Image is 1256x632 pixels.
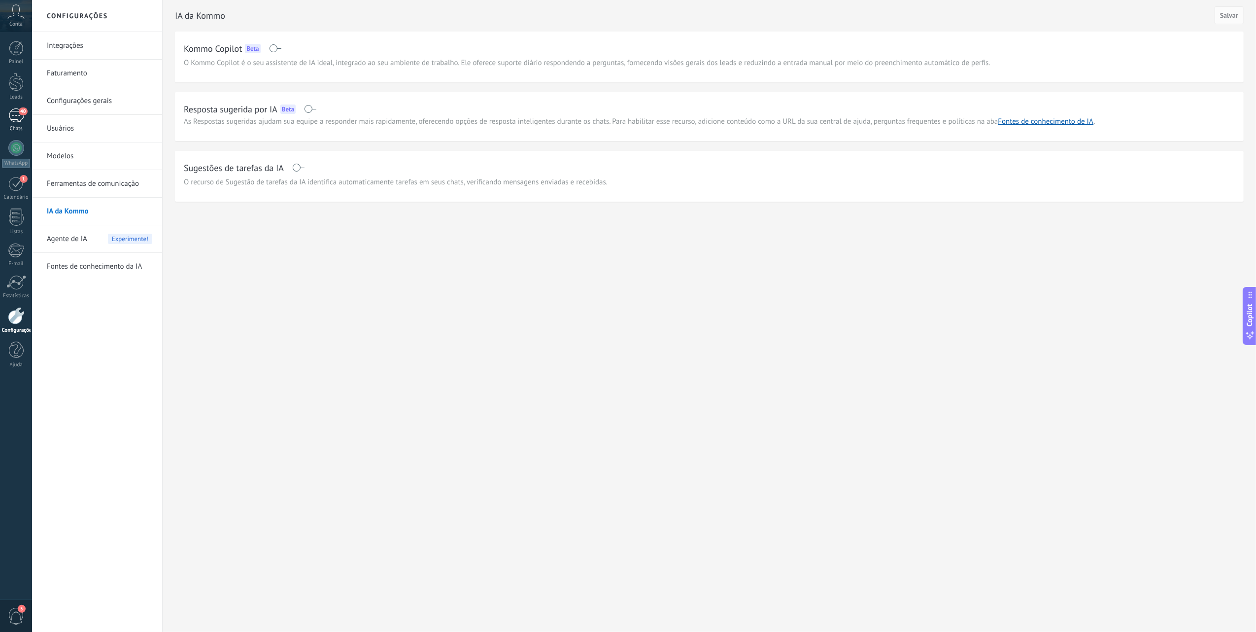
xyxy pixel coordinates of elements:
div: Beta [280,105,296,114]
div: E-mail [2,261,31,267]
div: Estatísticas [2,293,31,299]
h2: IA da Kommo [175,6,1215,26]
span: Salvar [1220,12,1238,19]
span: Experimente! [108,234,152,244]
div: WhatsApp [2,159,30,168]
div: Calendário [2,194,31,201]
a: Agente de IAExperimente! [47,225,152,253]
li: IA da Kommo [32,198,162,225]
div: Chats [2,126,31,132]
div: Painel [2,59,31,65]
li: Agente de IA [32,225,162,253]
li: Configurações gerais [32,87,162,115]
span: Agente de IA [47,225,87,253]
li: Modelos [32,142,162,170]
div: Ajuda [2,362,31,368]
li: Integrações [32,32,162,60]
span: 40 [19,107,27,115]
span: As Respostas sugeridas ajudam sua equipe a responder mais rapidamente, oferecendo opções de respo... [184,117,1095,126]
a: Fontes de conhecimento de IA [998,117,1094,126]
h2: Kommo Copilot [184,42,242,55]
span: O recurso de Sugestão de tarefas da IA identifica automaticamente tarefas em seus chats, verifica... [184,177,608,187]
h2: Sugestões de tarefas da IA [184,162,284,174]
button: Salvar [1215,6,1244,24]
div: Configurações [2,327,31,334]
span: 1 [20,175,28,183]
a: Faturamento [47,60,152,87]
span: O Kommo Copilot é o seu assistente de IA ideal, integrado ao seu ambiente de trabalho. Ele oferec... [184,58,990,68]
li: Ferramentas de comunicação [32,170,162,198]
span: Conta [9,21,23,28]
h2: Resposta sugerida por IA [184,103,277,115]
a: Modelos [47,142,152,170]
a: Usuários [47,115,152,142]
div: Listas [2,229,31,235]
a: Configurações gerais [47,87,152,115]
a: Fontes de conhecimento da IA [47,253,152,281]
div: Leads [2,94,31,101]
li: Faturamento [32,60,162,87]
a: IA da Kommo [47,198,152,225]
a: Integrações [47,32,152,60]
span: 3 [18,605,26,613]
a: Ferramentas de comunicação [47,170,152,198]
div: Beta [245,44,260,53]
li: Usuários [32,115,162,142]
span: Copilot [1245,304,1255,327]
li: Fontes de conhecimento da IA [32,253,162,280]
